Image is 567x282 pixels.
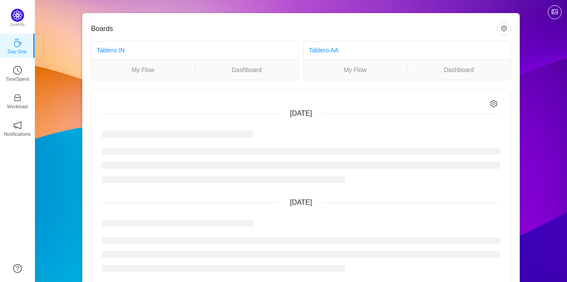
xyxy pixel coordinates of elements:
[13,121,22,130] i: icon: notification
[290,199,312,206] span: [DATE]
[91,65,195,75] a: My Flow
[548,5,562,19] button: icon: picture
[13,96,22,105] a: icon: inboxWorkload
[91,24,497,33] h3: Boards
[304,65,407,75] a: My Flow
[290,110,312,117] span: [DATE]
[13,41,22,50] a: icon: coffeeDay One
[13,69,22,77] a: icon: clock-circleTimeSpent
[13,93,22,102] i: icon: inbox
[195,65,299,75] a: Dashboard
[97,47,125,54] a: Tablero IN
[7,103,28,110] p: Workload
[7,48,27,55] p: Day One
[490,100,497,107] i: icon: setting
[10,22,25,28] p: Quantify
[13,124,22,132] a: icon: notificationNotifications
[11,9,24,22] img: Quantify
[13,38,22,47] i: icon: coffee
[13,264,22,273] a: icon: question-circle
[497,22,511,36] button: icon: setting
[6,75,29,83] p: TimeSpent
[13,66,22,75] i: icon: clock-circle
[4,130,31,138] p: Notifications
[309,47,339,54] a: Tablero AA
[407,65,511,75] a: Dashboard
